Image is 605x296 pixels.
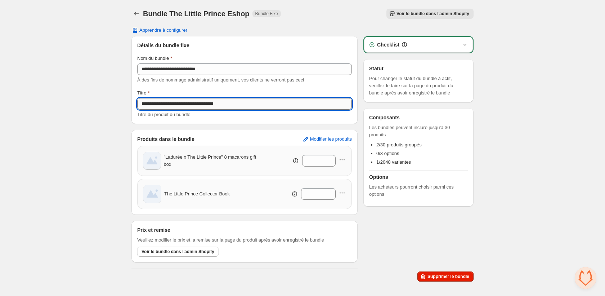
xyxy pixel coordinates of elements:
[369,114,400,121] h3: Composants
[143,185,161,203] img: The Little Prince Collector Book
[310,136,352,142] span: Modifier les produits
[137,237,324,244] span: Veuillez modifier le prix et la remise sur la page du produit après avoir enregistré le bundle
[164,190,230,198] span: The Little Prince Collector Book
[427,274,469,279] span: Supprimer le bundle
[137,136,194,143] h3: Produits dans le bundle
[137,89,150,97] label: Titre
[255,11,278,17] span: Bundle Fixe
[377,41,399,48] h3: Checklist
[298,133,356,145] button: Modifier les produits
[137,226,170,234] h3: Prix et remise
[137,112,191,117] span: Titre du produit du bundle
[369,124,468,138] span: Les bundles peuvent inclure jusqu'à 30 produits
[369,184,468,198] span: Les acheteurs pourront choisir parmi ces options
[137,247,219,257] button: Voir le bundle dans l'admin Shopify
[137,55,172,62] label: Nom du bundle
[143,152,161,169] img: "Ladurée x The Little Prince" 8 macarons gift box
[376,151,399,156] span: 0/3 options
[376,159,411,165] span: 1/2048 variantes
[376,142,422,147] span: 2/30 produits groupés
[396,11,469,17] span: Voir le bundle dans l'admin Shopify
[369,65,468,72] h3: Statut
[137,77,304,83] span: À des fins de nommage administratif uniquement, vos clients ne verront pas ceci
[386,9,474,19] button: Voir le bundle dans l'admin Shopify
[127,25,192,35] button: Apprendre à configurer
[137,42,352,49] h3: Détails du bundle fixe
[417,271,474,282] button: Supprimer le bundle
[369,75,468,97] span: Pour changer le statut du bundle à actif, veuillez le faire sur la page du produit du bundle aprè...
[131,9,142,19] button: Back
[142,249,214,255] span: Voir le bundle dans l'admin Shopify
[139,27,187,33] span: Apprendre à configurer
[575,267,596,289] div: Open chat
[369,173,468,181] h3: Options
[143,9,250,18] h1: Bundle The Little Prince Eshop
[163,154,262,168] span: "Ladurée x The Little Prince" 8 macarons gift box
